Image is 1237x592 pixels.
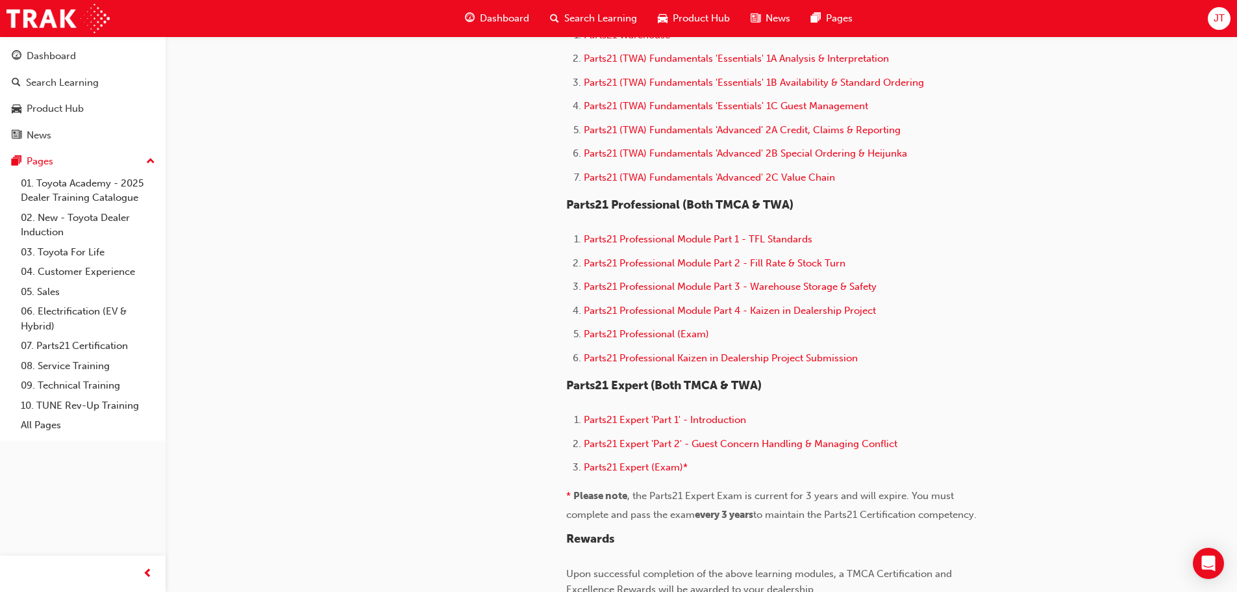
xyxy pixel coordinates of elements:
[5,44,160,68] a: Dashboard
[584,352,858,364] a: Parts21 Professional Kaizen in Dealership Project Submission
[6,4,110,33] img: Trak
[16,356,160,376] a: 08. Service Training
[12,51,21,62] span: guage-icon
[564,11,637,26] span: Search Learning
[584,148,907,159] a: Parts21 (TWA) Fundamentals 'Advanced' 2B Special Ordering & Heijunka
[647,5,740,32] a: car-iconProduct Hub
[584,53,889,64] a: Parts21 (TWA) Fundamentals 'Essentials' 1A Analysis & Interpretation
[455,5,540,32] a: guage-iconDashboard
[26,75,99,90] div: Search Learning
[584,77,924,88] a: Parts21 (TWA) Fundamentals 'Essentials' 1B Availability & Standard Ordering
[16,336,160,356] a: 07. Parts21 Certification
[566,532,614,546] span: Rewards
[584,172,835,183] a: Parts21 (TWA) Fundamentals 'Advanced' 2C Value Chain
[5,149,160,174] button: Pages
[16,302,160,336] a: 06. Electrification (EV & Hybrid)
[27,154,53,169] div: Pages
[740,5,801,32] a: news-iconNews
[27,128,51,143] div: News
[16,415,160,435] a: All Pages
[584,328,709,340] a: Parts21 Professional (Exam)
[1208,7,1231,30] button: JT
[584,257,845,269] a: Parts21 Professional Module Part 2 - Fill Rate & Stock Turn
[12,103,21,115] span: car-icon
[5,71,160,95] a: Search Learning
[465,10,475,27] span: guage-icon
[5,42,160,149] button: DashboardSearch LearningProduct HubNews
[16,174,160,208] a: 01. Toyota Academy - 2025 Dealer Training Catalogue
[695,509,753,521] span: every 3 years
[673,11,730,26] span: Product Hub
[584,414,746,426] a: Parts21 Expert 'Part 1' - Introduction
[566,198,793,212] span: Parts21 Professional (Both TMCA & TWA)
[766,11,790,26] span: News
[27,101,84,116] div: Product Hub
[16,208,160,242] a: 02. New - Toyota Dealer Induction
[811,10,821,27] span: pages-icon
[751,10,760,27] span: news-icon
[566,490,956,521] span: , the Parts21 Expert Exam is current for 3 years and will expire. You must complete and pass the ...
[1193,548,1224,579] div: Open Intercom Messenger
[584,438,897,450] a: Parts21 Expert 'Part 2' - Guest Concern Handling & Managing Conflict
[584,124,901,136] a: Parts21 (TWA) Fundamentals 'Advanced' 2A Credit, Claims & Reporting
[16,262,160,282] a: 04. Customer Experience
[12,77,21,89] span: search-icon
[584,305,876,316] a: Parts21 Professional Module Part 4 - Kaizen in Dealership Project
[12,130,21,142] span: news-icon
[584,100,868,112] a: Parts21 (TWA) Fundamentals 'Essentials' 1C Guest Management
[480,11,529,26] span: Dashboard
[584,233,812,245] a: Parts21 Professional Module Part 1 - TFL Standards
[16,242,160,263] a: 03. Toyota For Life
[826,11,853,26] span: Pages
[5,123,160,148] a: News
[550,10,559,27] span: search-icon
[16,396,160,416] a: 10. TUNE Rev-Up Training
[584,281,877,292] a: Parts21 Professional Module Part 3 - Warehouse Storage & Safety
[573,490,627,502] span: Please note
[540,5,647,32] a: search-iconSearch Learning
[658,10,668,27] span: car-icon
[801,5,863,32] a: pages-iconPages
[584,461,688,473] a: Parts21 Expert (Exam)*
[1214,11,1225,26] span: JT
[566,378,762,393] span: Parts21 Expert (Both TMCA & TWA)
[5,97,160,121] a: Product Hub
[146,153,155,170] span: up-icon
[753,509,977,521] span: to maintain the Parts21 Certification competency.
[143,566,153,582] span: prev-icon
[16,376,160,396] a: 09. Technical Training
[16,282,160,302] a: 05. Sales
[27,49,76,64] div: Dashboard
[12,156,21,168] span: pages-icon
[584,29,670,41] a: Parts21 Warehouse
